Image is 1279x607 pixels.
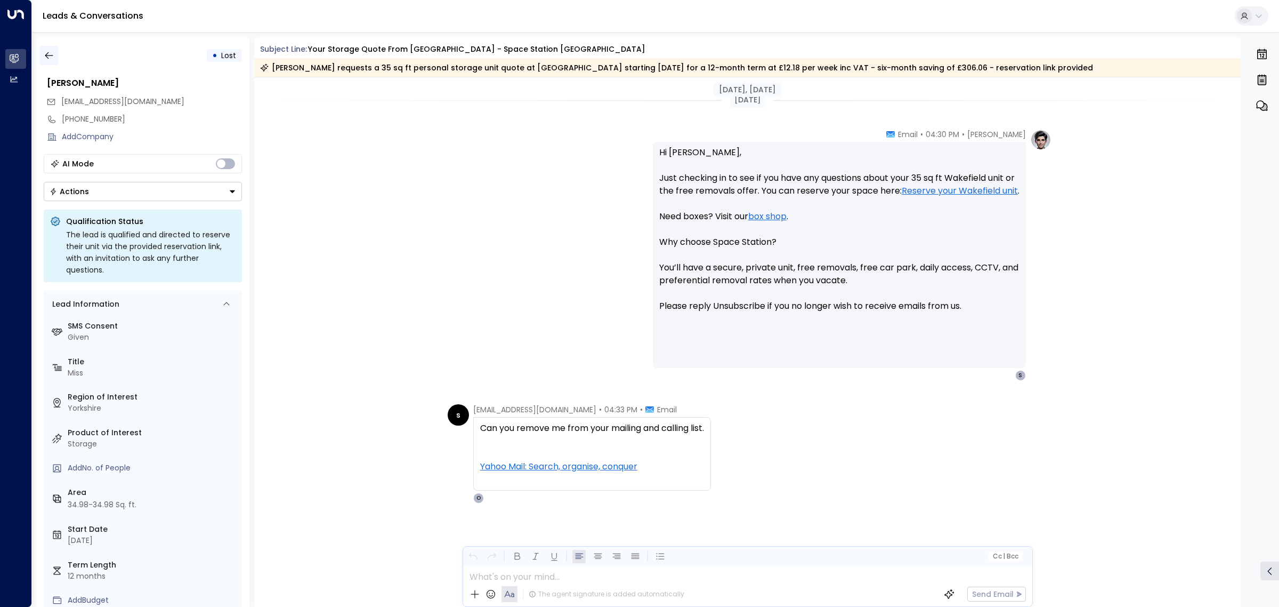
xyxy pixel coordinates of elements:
div: [PERSON_NAME] [47,77,242,90]
img: profile-logo.png [1030,129,1051,150]
span: | [1003,553,1005,560]
div: Yorkshire [68,403,238,414]
div: AI Mode [62,158,94,169]
button: Undo [466,550,480,563]
div: Actions [50,187,89,196]
div: Miss [68,368,238,379]
div: [DATE] [68,535,238,546]
label: Title [68,356,238,368]
span: Lost [221,50,236,61]
div: [DATE], [DATE] [714,83,781,97]
a: Leads & Conversations [43,10,143,22]
a: Yahoo Mail: Search, organise, conquer [480,460,637,473]
span: [PERSON_NAME] [967,129,1026,140]
button: Redo [485,550,498,563]
div: [PERSON_NAME] requests a 35 sq ft personal storage unit quote at [GEOGRAPHIC_DATA] starting [DATE... [260,62,1093,73]
div: Storage [68,438,238,450]
a: Reserve your Wakefield unit [902,185,1018,197]
label: Area [68,487,238,498]
div: AddNo. of People [68,462,238,474]
div: • [212,46,217,65]
div: O [473,493,484,504]
label: Start Date [68,524,238,535]
label: Region of Interest [68,392,238,403]
div: AddCompany [62,131,242,142]
span: • [599,404,602,415]
label: SMS Consent [68,321,238,332]
div: Can you remove me from your mailing and calling list. [480,422,704,486]
div: The agent signature is added automatically [529,589,684,599]
label: Term Length [68,560,238,571]
span: Email [898,129,918,140]
div: Lead Information [48,299,119,310]
div: Your storage quote from [GEOGRAPHIC_DATA] - Space Station [GEOGRAPHIC_DATA] [308,44,645,55]
span: • [920,129,923,140]
p: Hi [PERSON_NAME], Just checking in to see if you have any questions about your 35 sq ft Wakefield... [659,146,1019,325]
button: Cc|Bcc [988,552,1022,562]
span: Cc Bcc [992,553,1018,560]
span: 04:30 PM [926,129,959,140]
span: 04:33 PM [604,404,637,415]
div: s [448,404,469,426]
span: Email [657,404,677,415]
div: [PHONE_NUMBER] [62,114,242,125]
p: Qualification Status [66,216,236,227]
label: Product of Interest [68,427,238,438]
div: The lead is qualified and directed to reserve their unit via the provided reservation link, with ... [66,229,236,276]
span: [EMAIL_ADDRESS][DOMAIN_NAME] [61,96,184,107]
div: AddBudget [68,595,238,606]
button: Actions [44,182,242,201]
span: • [962,129,965,140]
div: Button group with a nested menu [44,182,242,201]
div: 12 months [68,571,238,582]
span: Subject Line: [260,44,307,54]
span: • [640,404,643,415]
div: [DATE] [730,92,765,108]
div: S [1015,370,1026,381]
div: 34.98-34.98 Sq. ft. [68,499,136,510]
span: [EMAIL_ADDRESS][DOMAIN_NAME] [473,404,596,415]
a: box shop [748,210,787,223]
span: shaunafawcett95@gmail.com [61,96,184,107]
div: Given [68,332,238,343]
